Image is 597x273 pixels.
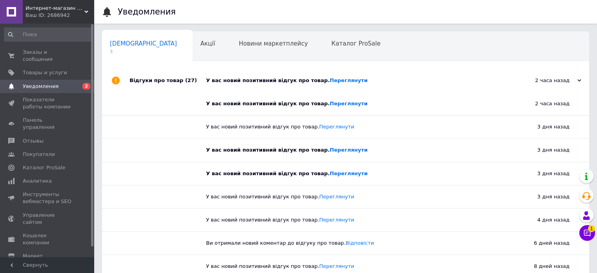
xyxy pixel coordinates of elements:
a: Переглянути [319,217,354,223]
span: Панель управления [23,117,73,131]
span: Показатели работы компании [23,96,73,110]
span: Аналитика [23,178,52,185]
span: Кошелек компании [23,232,73,246]
span: Каталог ProSale [331,40,380,47]
a: Переглянути [330,77,368,83]
div: 3 дня назад [491,185,589,208]
div: У вас новий позитивний відгук про товар. [206,170,491,177]
a: Переглянути [319,124,354,130]
a: Переглянути [330,101,368,106]
span: Заказы и сообщения [23,49,73,63]
div: 3 дня назад [491,139,589,161]
span: Каталог ProSale [23,164,65,171]
span: (27) [185,77,197,83]
span: Управление сайтом [23,212,73,226]
a: Переглянути [330,147,368,153]
h1: Уведомления [118,7,176,16]
a: Відповісти [345,240,374,246]
span: Покупатели [23,151,55,158]
span: Товары и услуги [23,69,67,76]
span: 2 [82,83,90,90]
span: Акції [201,40,215,47]
div: 6 дней назад [491,232,589,255]
input: Поиск [4,27,93,42]
a: Переглянути [330,170,368,176]
span: Инструменты вебмастера и SEO [23,191,73,205]
span: Новини маркетплейсу [239,40,308,47]
div: 2 часа назад [491,92,589,115]
span: Уведомления [23,83,58,90]
div: У вас новий позитивний відгук про товар. [206,123,491,130]
span: [DEMOGRAPHIC_DATA] [110,40,177,47]
div: 3 дня назад [491,115,589,138]
div: У вас новий позитивний відгук про товар. [206,193,491,200]
div: 4 дня назад [491,209,589,231]
div: У вас новий позитивний відгук про товар. [206,216,491,224]
div: 3 дня назад [491,162,589,185]
span: 1 [588,225,595,232]
a: Переглянути [319,263,354,269]
span: Отзывы [23,137,44,145]
div: Ваш ID: 2686942 [26,12,94,19]
span: Маркет [23,253,43,260]
div: У вас новий позитивний відгук про товар. [206,77,503,84]
div: У вас новий позитивний відгук про товар. [206,147,491,154]
div: У вас новий позитивний відгук про товар. [206,263,491,270]
div: У вас новий позитивний відгук про товар. [206,100,491,107]
div: Ви отримали новий коментар до відгуку про товар. [206,240,491,247]
div: Відгуки про товар [130,69,206,92]
span: Интернет-магазин "IRIDA case" [26,5,84,12]
button: Чат с покупателем1 [579,225,595,241]
div: 2 часа назад [503,77,581,84]
span: 3 [110,49,177,55]
a: Переглянути [319,194,354,200]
